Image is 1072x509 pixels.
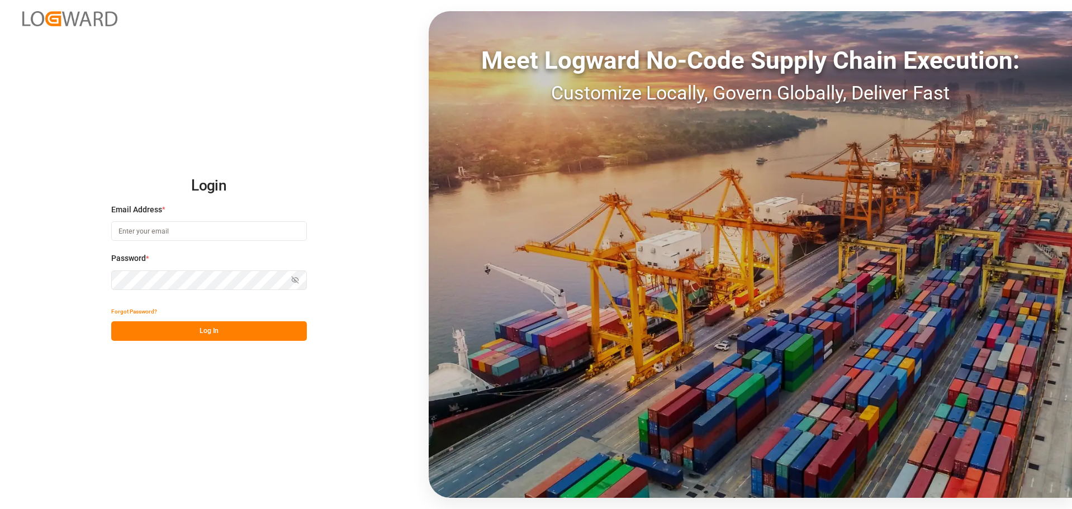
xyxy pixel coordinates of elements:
[111,253,146,264] span: Password
[111,221,307,241] input: Enter your email
[429,42,1072,79] div: Meet Logward No-Code Supply Chain Execution:
[111,168,307,204] h2: Login
[111,204,162,216] span: Email Address
[111,302,157,321] button: Forgot Password?
[429,79,1072,107] div: Customize Locally, Govern Globally, Deliver Fast
[111,321,307,341] button: Log In
[22,11,117,26] img: Logward_new_orange.png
